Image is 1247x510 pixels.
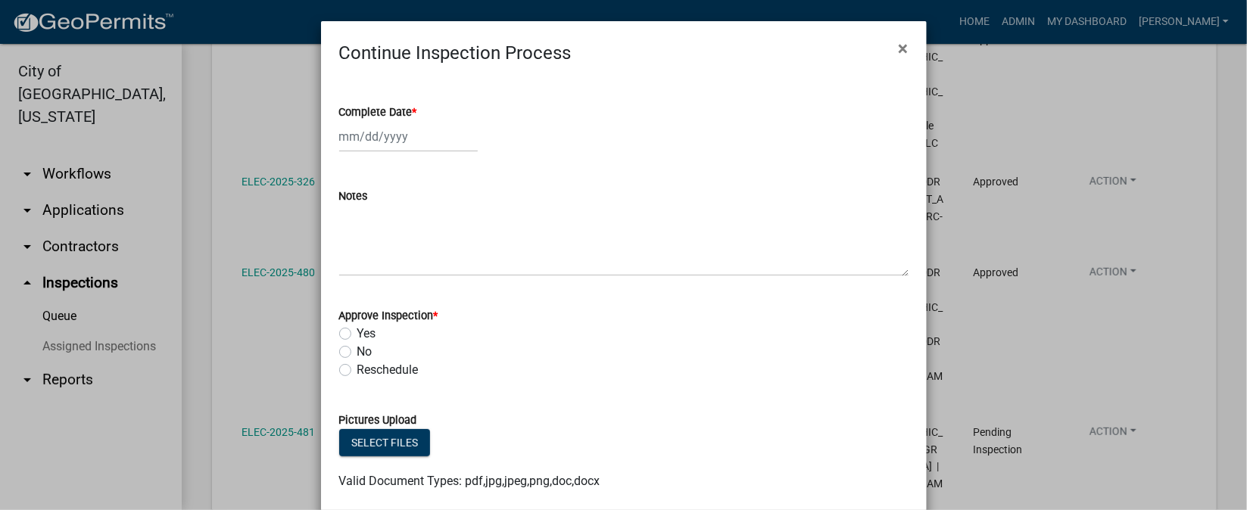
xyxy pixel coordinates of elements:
h4: Continue Inspection Process [339,39,572,67]
span: Valid Document Types: pdf,jpg,jpeg,png,doc,docx [339,474,600,488]
label: Pictures Upload [339,415,417,426]
input: mm/dd/yyyy [339,121,478,152]
label: Reschedule [357,361,419,379]
label: No [357,343,373,361]
label: Complete Date [339,107,417,118]
button: Select files [339,429,430,456]
label: Notes [339,191,368,202]
button: Close [887,27,921,70]
label: Yes [357,325,376,343]
label: Approve Inspection [339,311,438,322]
span: × [899,38,909,59]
